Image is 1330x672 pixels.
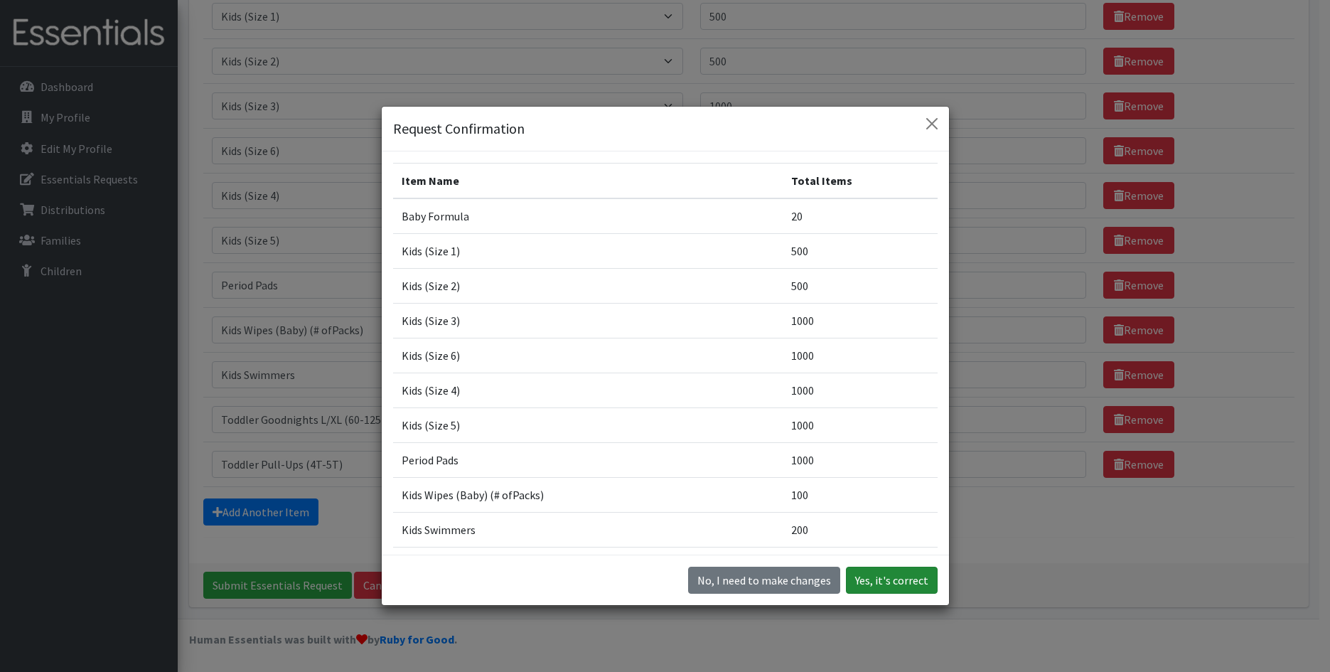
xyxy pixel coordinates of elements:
[393,513,783,548] td: Kids Swimmers
[783,548,937,582] td: 100
[393,269,783,304] td: Kids (Size 2)
[783,513,937,548] td: 200
[393,338,783,373] td: Kids (Size 6)
[783,269,937,304] td: 500
[393,118,525,139] h5: Request Confirmation
[393,304,783,338] td: Kids (Size 3)
[393,164,783,199] th: Item Name
[393,408,783,443] td: Kids (Size 5)
[783,164,937,199] th: Total Items
[393,373,783,408] td: Kids (Size 4)
[783,443,937,478] td: 1000
[393,198,783,234] td: Baby Formula
[783,408,937,443] td: 1000
[921,112,943,135] button: Close
[393,234,783,269] td: Kids (Size 1)
[783,338,937,373] td: 1000
[393,548,783,582] td: Toddler Goodnights L/XL (60-125 lbs)
[783,304,937,338] td: 1000
[688,567,840,594] button: No I need to make changes
[783,373,937,408] td: 1000
[393,443,783,478] td: Period Pads
[846,567,938,594] button: Yes, it's correct
[783,234,937,269] td: 500
[783,198,937,234] td: 20
[783,478,937,513] td: 100
[393,478,783,513] td: Kids Wipes (Baby) (# ofPacks)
